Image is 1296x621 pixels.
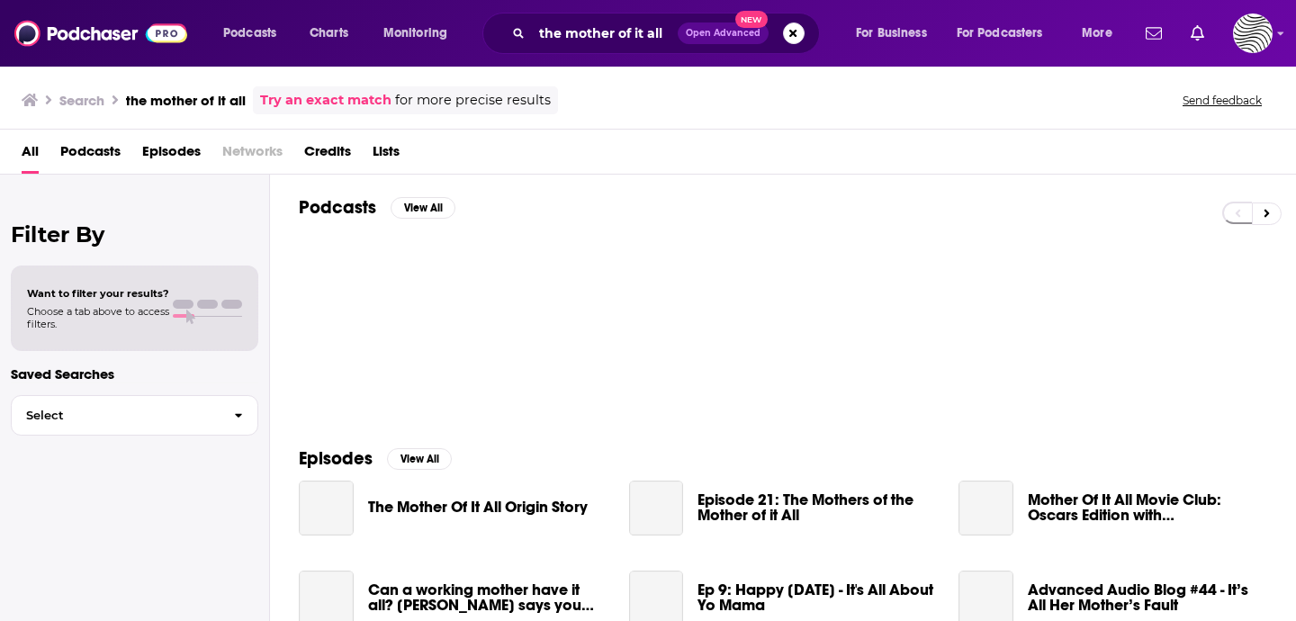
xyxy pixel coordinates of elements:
[142,137,201,174] a: Episodes
[856,21,927,46] span: For Business
[299,447,452,470] a: EpisodesView All
[843,19,949,48] button: open menu
[1233,13,1273,53] button: Show profile menu
[60,137,121,174] a: Podcasts
[383,21,447,46] span: Monitoring
[298,19,359,48] a: Charts
[387,448,452,470] button: View All
[211,19,300,48] button: open menu
[735,11,768,28] span: New
[27,287,169,300] span: Want to filter your results?
[1233,13,1273,53] img: User Profile
[1138,18,1169,49] a: Show notifications dropdown
[310,21,348,46] span: Charts
[223,21,276,46] span: Podcasts
[59,92,104,109] h3: Search
[11,395,258,436] button: Select
[1028,492,1267,523] span: Mother Of It All Movie Club: Oscars Edition with [PERSON_NAME]
[1069,19,1135,48] button: open menu
[22,137,39,174] a: All
[532,19,678,48] input: Search podcasts, credits, & more...
[299,481,354,535] a: The Mother Of It All Origin Story
[391,197,455,219] button: View All
[499,13,837,54] div: Search podcasts, credits, & more...
[14,16,187,50] img: Podchaser - Follow, Share and Rate Podcasts
[1177,93,1267,108] button: Send feedback
[222,137,283,174] span: Networks
[373,137,400,174] a: Lists
[27,305,169,330] span: Choose a tab above to access filters.
[686,29,760,38] span: Open Advanced
[11,221,258,247] h2: Filter By
[395,90,551,111] span: for more precise results
[304,137,351,174] a: Credits
[678,22,769,44] button: Open AdvancedNew
[1028,492,1267,523] a: Mother Of It All Movie Club: Oscars Edition with Garrett Bucks
[299,196,376,219] h2: Podcasts
[11,365,258,382] p: Saved Searches
[629,481,684,535] a: Episode 21: The Mothers of the Mother of it All
[368,499,588,515] a: The Mother Of It All Origin Story
[299,447,373,470] h2: Episodes
[371,19,471,48] button: open menu
[958,481,1013,535] a: Mother Of It All Movie Club: Oscars Edition with Garrett Bucks
[126,92,246,109] h3: the mother of it all
[368,582,607,613] a: Can a working mother have it all? Lilly Allen says you can't
[1183,18,1211,49] a: Show notifications dropdown
[697,582,937,613] span: Ep 9: Happy [DATE] - It's All About Yo Mama
[260,90,391,111] a: Try an exact match
[1082,21,1112,46] span: More
[957,21,1043,46] span: For Podcasters
[1028,582,1267,613] a: Advanced Audio Blog #44 - It’s All Her Mother’s Fault
[945,19,1069,48] button: open menu
[697,492,937,523] a: Episode 21: The Mothers of the Mother of it All
[368,582,607,613] span: Can a working mother have it all? [PERSON_NAME] says you can't
[1233,13,1273,53] span: Logged in as OriginalStrategies
[12,409,220,421] span: Select
[299,196,455,219] a: PodcastsView All
[697,582,937,613] a: Ep 9: Happy Mother's Day - It's All About Yo Mama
